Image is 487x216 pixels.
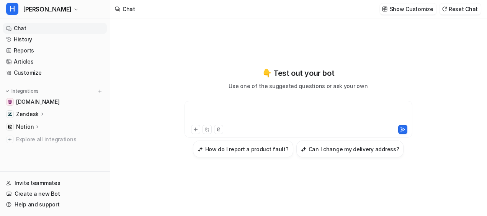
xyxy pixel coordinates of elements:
img: Zendesk [8,112,12,116]
button: Can I change my delivery address?Can I change my delivery address? [296,141,404,157]
p: 👇 Test out your bot [262,67,334,79]
a: Help and support [3,199,107,210]
a: Customize [3,67,107,78]
p: Zendesk [16,110,39,118]
a: History [3,34,107,45]
p: Integrations [11,88,39,94]
img: swyfthome.com [8,100,12,104]
a: Invite teammates [3,178,107,188]
p: Notion [16,123,34,131]
button: How do I report a product fault?How do I report a product fault? [193,141,293,157]
a: Explore all integrations [3,134,107,145]
a: Articles [3,56,107,67]
h3: How do I report a product fault? [205,145,289,153]
a: swyfthome.com[DOMAIN_NAME] [3,97,107,107]
img: menu_add.svg [97,88,103,94]
img: Can I change my delivery address? [301,146,306,152]
h3: Can I change my delivery address? [309,145,399,153]
img: How do I report a product fault? [198,146,203,152]
img: reset [442,6,447,12]
img: expand menu [5,88,10,94]
button: Show Customize [380,3,436,15]
button: Reset Chat [440,3,481,15]
p: Use one of the suggested questions or ask your own [229,82,368,90]
p: Show Customize [390,5,433,13]
span: [PERSON_NAME] [23,4,72,15]
span: H [6,3,18,15]
div: Chat [123,5,135,13]
a: Create a new Bot [3,188,107,199]
img: customize [382,6,387,12]
span: [DOMAIN_NAME] [16,98,59,106]
span: Explore all integrations [16,133,104,146]
img: explore all integrations [6,136,14,143]
button: Integrations [3,87,41,95]
img: Notion [8,124,12,129]
a: Chat [3,23,107,34]
a: Reports [3,45,107,56]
